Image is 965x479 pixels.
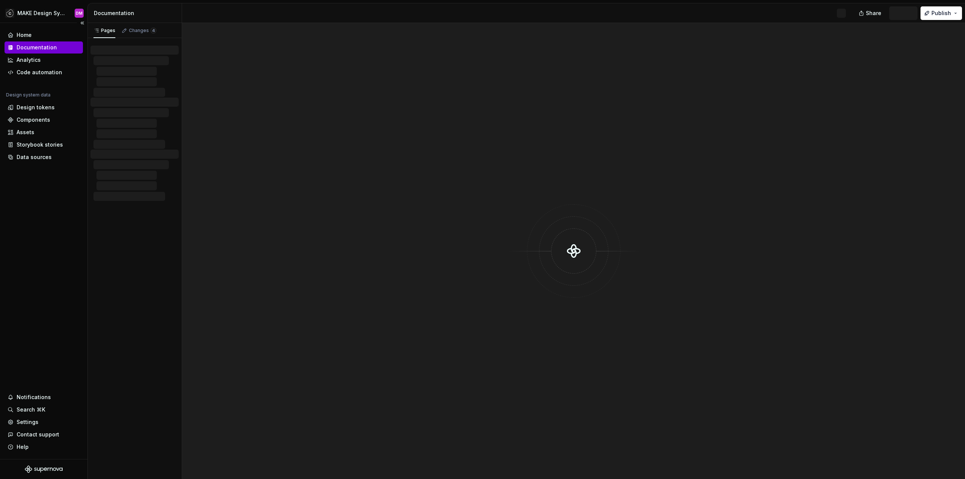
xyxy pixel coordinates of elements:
[77,18,87,28] button: Collapse sidebar
[17,56,41,64] div: Analytics
[5,441,83,453] button: Help
[5,114,83,126] a: Components
[6,92,51,98] div: Design system data
[5,428,83,441] button: Contact support
[5,9,14,18] img: f5634f2a-3c0d-4c0b-9dc3-3862a3e014c7.png
[5,416,83,428] a: Settings
[5,404,83,416] button: Search ⌘K
[5,139,83,151] a: Storybook stories
[17,31,32,39] div: Home
[94,9,179,17] div: Documentation
[17,393,51,401] div: Notifications
[17,104,55,111] div: Design tokens
[866,9,881,17] span: Share
[17,69,62,76] div: Code automation
[17,9,66,17] div: MAKE Design System
[921,6,962,20] button: Publish
[17,153,52,161] div: Data sources
[129,28,156,34] div: Changes
[150,28,156,34] span: 4
[5,151,83,163] a: Data sources
[17,418,38,426] div: Settings
[5,66,83,78] a: Code automation
[5,101,83,113] a: Design tokens
[5,29,83,41] a: Home
[17,116,50,124] div: Components
[17,129,34,136] div: Assets
[5,126,83,138] a: Assets
[5,391,83,403] button: Notifications
[17,44,57,51] div: Documentation
[17,431,59,438] div: Contact support
[931,9,951,17] span: Publish
[25,465,63,473] svg: Supernova Logo
[5,54,83,66] a: Analytics
[2,5,86,21] button: MAKE Design SystemDM
[17,443,29,451] div: Help
[5,41,83,54] a: Documentation
[855,6,886,20] button: Share
[76,10,83,16] div: DM
[17,141,63,148] div: Storybook stories
[93,28,115,34] div: Pages
[17,406,45,413] div: Search ⌘K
